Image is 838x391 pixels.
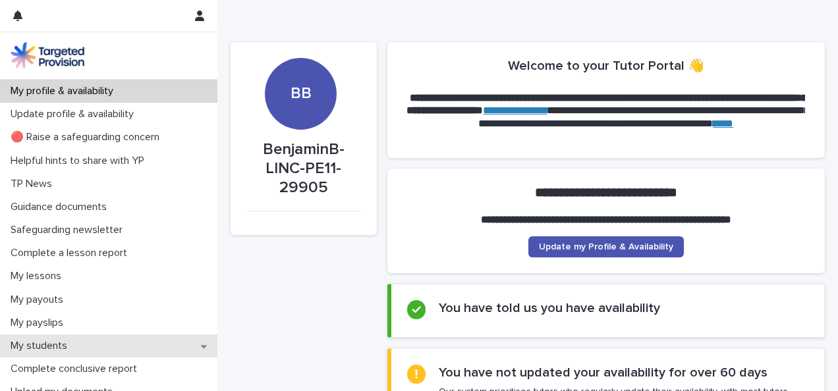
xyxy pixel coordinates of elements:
[5,247,138,259] p: Complete a lesson report
[5,108,144,120] p: Update profile & availability
[5,270,72,282] p: My lessons
[5,131,170,143] p: 🔴 Raise a safeguarding concern
[5,294,74,306] p: My payouts
[5,317,74,329] p: My payslips
[5,224,133,236] p: Safeguarding newsletter
[5,155,155,167] p: Helpful hints to share with YP
[246,140,361,197] p: BenjaminB-LINC-PE11-29905
[508,58,704,74] h2: Welcome to your Tutor Portal 👋
[539,242,673,251] span: Update my Profile & Availability
[439,365,768,380] h2: You have not updated your availability for over 60 days
[265,13,337,103] div: BB
[5,178,63,190] p: TP News
[528,236,684,257] a: Update my Profile & Availability
[439,300,660,316] h2: You have told us you have availability
[5,363,148,375] p: Complete conclusive report
[5,201,117,213] p: Guidance documents
[5,340,78,352] p: My students
[5,85,124,97] p: My profile & availability
[11,42,84,68] img: M5nRWzHhSzIhMunXDL62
